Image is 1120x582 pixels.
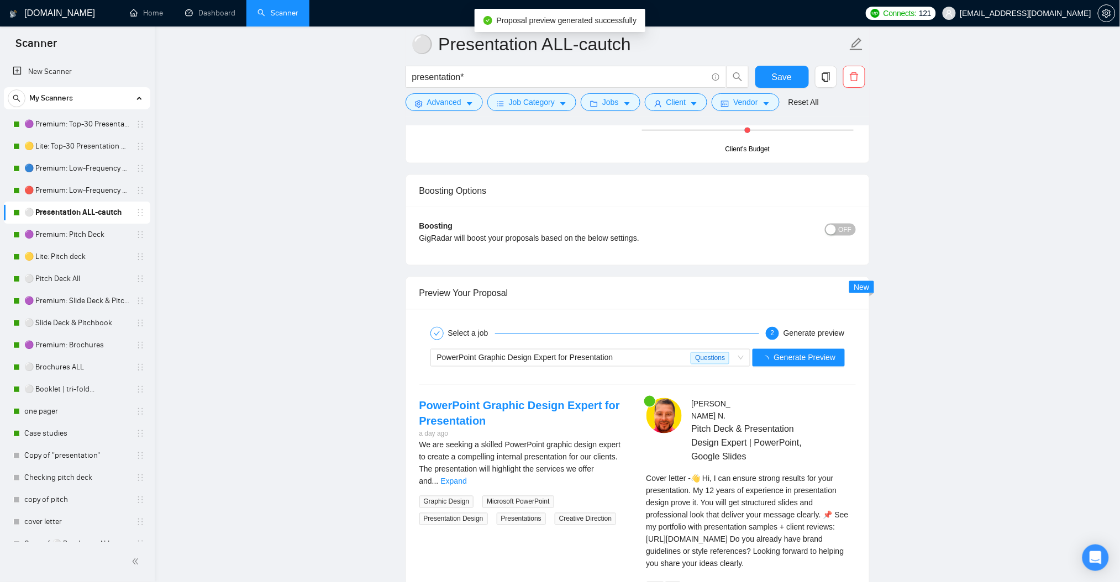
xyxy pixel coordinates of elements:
[466,99,474,108] span: caret-down
[844,72,865,82] span: delete
[919,7,931,19] span: 121
[24,202,129,224] a: ⚪ Presentation ALL-cautch
[24,467,129,489] a: Checking pitch deck
[654,99,662,108] span: user
[645,93,708,111] button: userClientcaret-down
[839,224,852,236] span: OFF
[784,327,845,340] div: Generate preview
[24,334,129,356] a: 🟣 Premium: Brochures
[602,96,619,108] span: Jobs
[849,37,864,51] span: edit
[772,70,792,84] span: Save
[24,356,129,378] a: ⚪ Brochures ALL
[24,489,129,511] a: copy of pitch
[136,297,145,305] span: holder
[1098,9,1115,18] span: setting
[24,224,129,246] a: 🟣 Premium: Pitch Deck
[753,349,844,367] button: Generate Preview
[4,87,150,577] li: My Scanners
[815,66,837,88] button: copy
[497,513,546,525] span: Presentations
[623,99,631,108] span: caret-down
[691,422,823,464] span: Pitch Deck & Presentation Design Expert | PowerPoint, Google Slides
[136,451,145,460] span: holder
[24,445,129,467] a: Copy of "presentation"
[257,8,298,18] a: searchScanner
[136,473,145,482] span: holder
[24,246,129,268] a: 🟡 Lite: Pitch deck
[727,66,749,88] button: search
[427,96,461,108] span: Advanced
[497,99,504,108] span: bars
[434,330,440,337] span: check
[774,352,835,364] span: Generate Preview
[136,186,145,195] span: holder
[136,274,145,283] span: holder
[691,352,729,364] span: Questions
[884,7,917,19] span: Connects:
[646,398,682,433] img: c17XH_OUkR7nex4Zgaw-_52SvVSmxBNxRpbcbab6PLDZCmEExCi9R22d2WRFXH5ZBT
[763,99,770,108] span: caret-down
[136,495,145,504] span: holder
[816,72,837,82] span: copy
[691,400,730,421] span: [PERSON_NAME] N .
[690,99,698,108] span: caret-down
[136,164,145,173] span: holder
[788,96,819,108] a: Reset All
[497,16,637,25] span: Proposal preview generated successfully
[24,268,129,290] a: ⚪ Pitch Deck All
[448,327,495,340] div: Select a job
[555,513,616,525] span: Creative Direction
[419,232,747,244] div: GigRadar will boost your proposals based on the below settings.
[755,66,809,88] button: Save
[412,30,847,58] input: Scanner name...
[130,8,163,18] a: homeHome
[419,400,620,427] a: PowerPoint Graphic Design Expert for Presentation
[13,61,141,83] a: New Scanner
[136,407,145,416] span: holder
[419,429,629,440] div: a day ago
[136,385,145,394] span: holder
[721,99,729,108] span: idcard
[24,422,129,445] a: Case studies
[432,477,439,486] span: ...
[136,341,145,350] span: holder
[136,142,145,151] span: holder
[24,135,129,157] a: 🟡 Lite: Top-30 Presentation Keywords
[666,96,686,108] span: Client
[559,99,567,108] span: caret-down
[482,496,554,508] span: Microsoft PowerPoint
[136,539,145,548] span: holder
[136,252,145,261] span: holder
[419,221,453,230] b: Boosting
[24,400,129,422] a: one pager
[24,290,129,312] a: 🟣 Premium: Slide Deck & Pitchbook
[136,120,145,129] span: holder
[712,93,779,111] button: idcardVendorcaret-down
[646,473,856,570] div: Remember that the client will see only the first two lines of your cover letter.
[419,439,629,488] div: We are seeking a skilled PowerPoint graphic design expert to create a compelling internal present...
[945,9,953,17] span: user
[24,179,129,202] a: 🔴 Premium: Low-Frequency Presentations
[1098,4,1116,22] button: setting
[419,513,488,525] span: Presentation Design
[132,556,143,567] span: double-left
[441,477,467,486] a: Expand
[509,96,555,108] span: Job Category
[136,429,145,438] span: holder
[24,378,129,400] a: ⚪ Booklet | tri-fold...
[412,70,707,84] input: Search Freelance Jobs...
[483,16,492,25] span: check-circle
[590,99,598,108] span: folder
[581,93,640,111] button: folderJobscaret-down
[24,312,129,334] a: ⚪ Slide Deck & Pitchbook
[24,157,129,179] a: 🔵 Premium: Low-Frequency Presentations
[24,533,129,555] a: Copy of ⚪ Brochures ALL
[8,94,25,102] span: search
[8,89,25,107] button: search
[733,96,758,108] span: Vendor
[487,93,576,111] button: barsJob Categorycaret-down
[419,277,856,309] div: Preview Your Proposal
[4,61,150,83] li: New Scanner
[136,230,145,239] span: holder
